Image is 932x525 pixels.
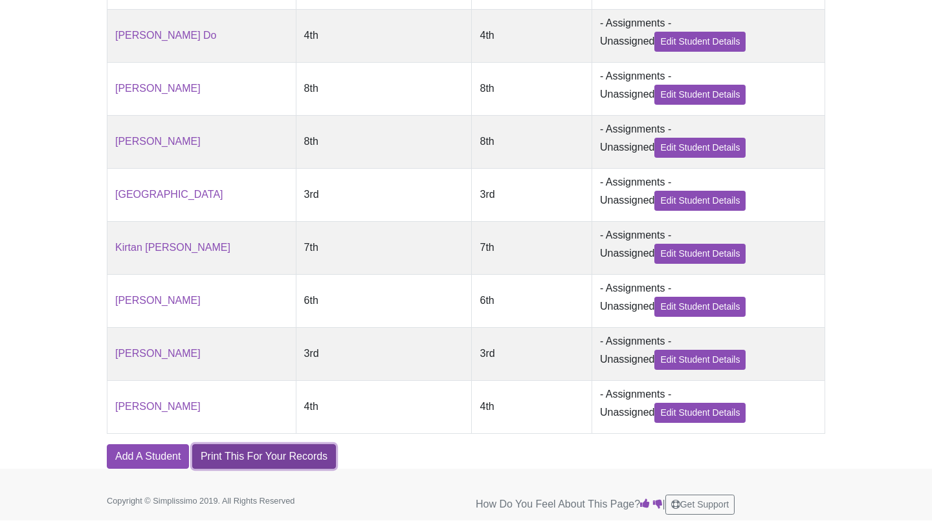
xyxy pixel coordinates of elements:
a: Print This For Your Records [192,444,336,469]
p: How Do You Feel About This Page? | [476,495,825,515]
a: [PERSON_NAME] Do [115,30,216,41]
td: 8th [296,115,472,168]
td: 4th [472,9,592,62]
td: - Assignments - Unassigned [592,274,825,327]
a: [PERSON_NAME] [115,83,201,94]
td: 7th [296,221,472,274]
td: 6th [472,274,592,327]
td: - Assignments - Unassigned [592,62,825,115]
td: 4th [296,9,472,62]
a: Edit Student Details [654,297,746,317]
a: Edit Student Details [654,403,746,423]
td: 6th [296,274,472,327]
a: Edit Student Details [654,244,746,264]
a: Edit Student Details [654,191,746,211]
a: Kirtan [PERSON_NAME] [115,242,230,253]
td: 4th [296,380,472,433]
a: Edit Student Details [654,138,746,158]
a: [PERSON_NAME] [115,348,201,359]
td: - Assignments - Unassigned [592,380,825,433]
td: 8th [472,115,592,168]
a: [PERSON_NAME] [115,136,201,147]
a: Edit Student Details [654,32,746,52]
p: Copyright © Simplissimo 2019. All Rights Reserved [107,495,333,507]
td: 3rd [296,168,472,221]
td: 4th [472,380,592,433]
td: 3rd [472,327,592,380]
td: 8th [296,62,472,115]
td: - Assignments - Unassigned [592,168,825,221]
td: 3rd [296,327,472,380]
td: 8th [472,62,592,115]
a: [GEOGRAPHIC_DATA] [115,189,223,200]
td: - Assignments - Unassigned [592,115,825,168]
td: - Assignments - Unassigned [592,327,825,380]
td: 3rd [472,168,592,221]
td: - Assignments - Unassigned [592,221,825,274]
button: Get Support [665,495,735,515]
a: [PERSON_NAME] [115,401,201,412]
a: Add A Student [107,444,189,469]
td: 7th [472,221,592,274]
a: [PERSON_NAME] [115,295,201,306]
td: - Assignments - Unassigned [592,9,825,62]
a: Edit Student Details [654,85,746,105]
a: Edit Student Details [654,350,746,370]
